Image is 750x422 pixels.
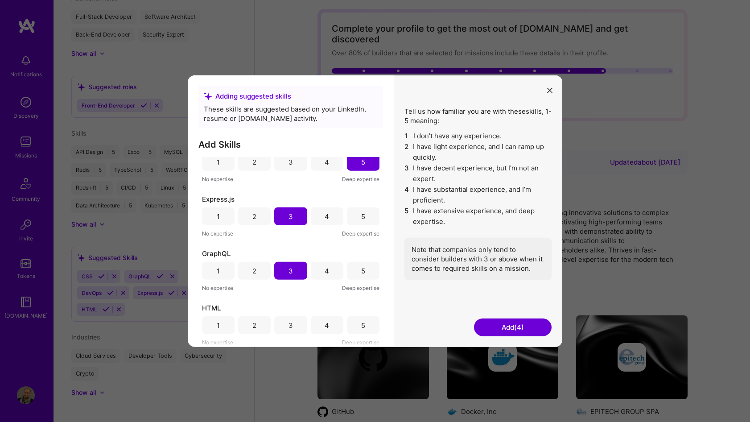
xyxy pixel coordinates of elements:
[547,87,552,93] i: icon Close
[404,238,552,280] div: Note that companies only tend to consider builders with 3 or above when it comes to required skil...
[217,157,220,166] div: 1
[204,104,378,123] div: These skills are suggested based on your LinkedIn, resume or [DOMAIN_NAME] activity.
[325,266,329,275] div: 4
[217,320,220,330] div: 1
[474,318,552,336] button: Add(4)
[202,249,231,258] span: GraphQL
[325,211,329,221] div: 4
[404,206,409,227] span: 5
[325,320,329,330] div: 4
[342,229,379,238] span: Deep expertise
[404,141,552,163] li: I have light experience, and I can ramp up quickly.
[404,206,552,227] li: I have extensive experience, and deep expertise.
[252,320,256,330] div: 2
[188,75,562,347] div: modal
[404,163,552,184] li: I have decent experience, but I'm not an expert.
[361,320,365,330] div: 5
[361,157,365,166] div: 5
[404,131,410,141] span: 1
[217,266,220,275] div: 1
[404,107,552,280] div: Tell us how familiar you are with these skills , 1-5 meaning:
[404,163,409,184] span: 3
[252,211,256,221] div: 2
[202,303,221,313] span: HTML
[404,184,552,206] li: I have substantial experience, and I’m proficient.
[361,211,365,221] div: 5
[404,131,552,141] li: I don't have any experience.
[252,266,256,275] div: 2
[288,211,293,221] div: 3
[202,194,235,204] span: Express.js
[342,174,379,184] span: Deep expertise
[202,229,233,238] span: No expertise
[342,283,379,293] span: Deep expertise
[361,266,365,275] div: 5
[202,283,233,293] span: No expertise
[204,92,212,100] i: icon SuggestedTeams
[204,91,378,101] div: Adding suggested skills
[404,141,409,163] span: 2
[198,139,383,150] h3: Add Skills
[325,157,329,166] div: 4
[288,157,293,166] div: 3
[217,211,220,221] div: 1
[202,338,233,347] span: No expertise
[288,266,293,275] div: 3
[202,174,233,184] span: No expertise
[342,338,379,347] span: Deep expertise
[252,157,256,166] div: 2
[288,320,293,330] div: 3
[404,184,409,206] span: 4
